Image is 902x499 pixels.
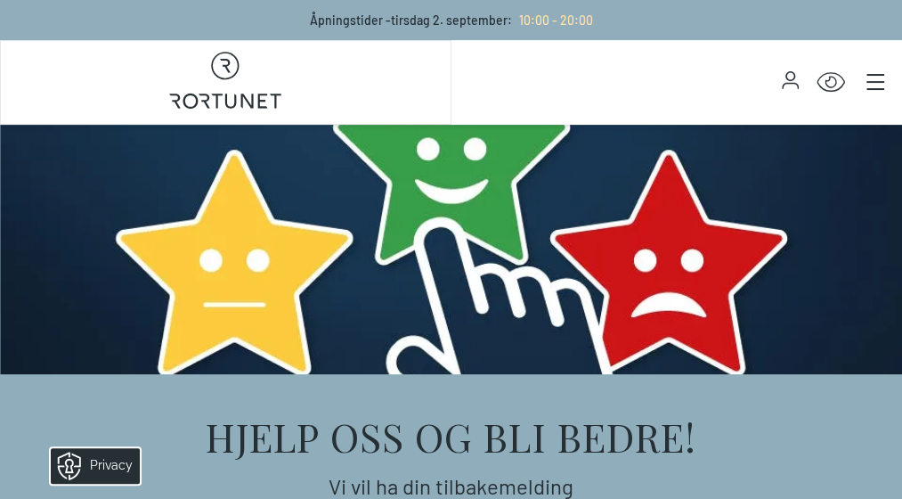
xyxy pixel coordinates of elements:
[512,12,593,28] a: 10:00 - 20:00
[519,12,593,28] span: 10:00 - 20:00
[206,417,696,456] div: Hjelp oss og bli bedre!
[863,70,888,94] button: Main menu
[817,69,845,97] button: Open Accessibility Menu
[310,11,593,29] p: Åpningstider - tirsdag 2. september :
[18,442,163,490] iframe: Manage Preferences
